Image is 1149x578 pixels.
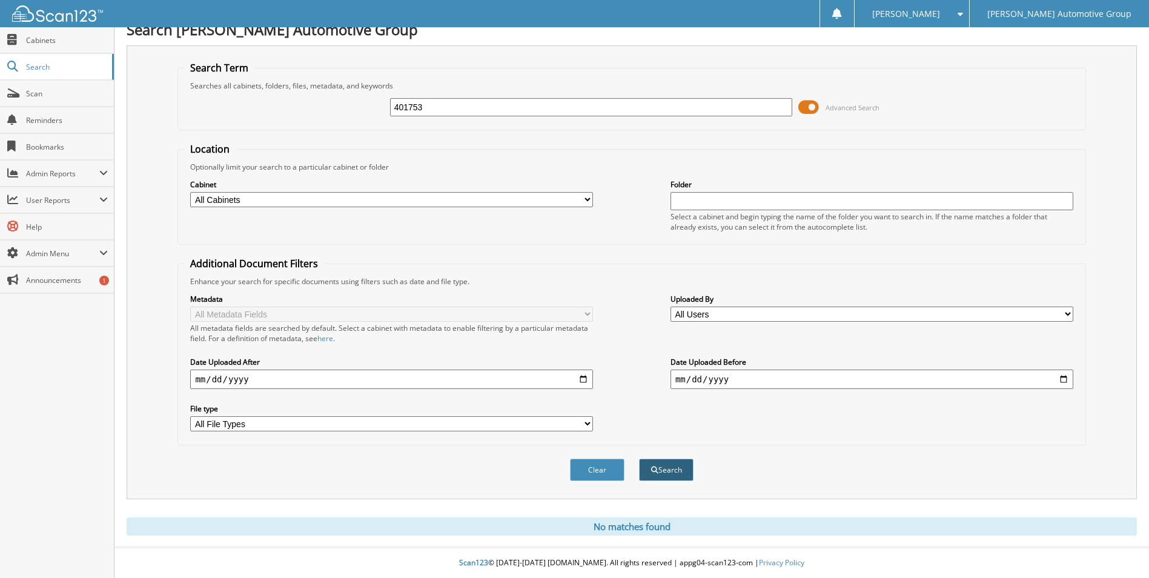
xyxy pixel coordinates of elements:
[671,357,1073,367] label: Date Uploaded Before
[190,357,593,367] label: Date Uploaded After
[759,557,804,568] a: Privacy Policy
[99,276,109,285] div: 1
[872,10,940,18] span: [PERSON_NAME]
[459,557,488,568] span: Scan123
[639,459,694,481] button: Search
[987,10,1131,18] span: [PERSON_NAME] Automotive Group
[26,62,106,72] span: Search
[184,81,1079,91] div: Searches all cabinets, folders, files, metadata, and keywords
[184,142,236,156] legend: Location
[184,61,254,75] legend: Search Term
[190,370,593,389] input: start
[671,370,1073,389] input: end
[26,275,108,285] span: Announcements
[190,323,593,344] div: All metadata fields are searched by default. Select a cabinet with metadata to enable filtering b...
[26,35,108,45] span: Cabinets
[26,195,99,205] span: User Reports
[826,103,879,112] span: Advanced Search
[190,404,593,414] label: File type
[1088,520,1149,578] iframe: Chat Widget
[570,459,624,481] button: Clear
[127,517,1137,536] div: No matches found
[26,248,99,259] span: Admin Menu
[184,257,324,270] legend: Additional Document Filters
[26,222,108,232] span: Help
[671,211,1073,232] div: Select a cabinet and begin typing the name of the folder you want to search in. If the name match...
[114,548,1149,578] div: © [DATE]-[DATE] [DOMAIN_NAME]. All rights reserved | appg04-scan123-com |
[317,333,333,344] a: here
[26,168,99,179] span: Admin Reports
[671,294,1073,304] label: Uploaded By
[184,162,1079,172] div: Optionally limit your search to a particular cabinet or folder
[12,5,103,22] img: scan123-logo-white.svg
[26,88,108,99] span: Scan
[26,115,108,125] span: Reminders
[671,179,1073,190] label: Folder
[190,179,593,190] label: Cabinet
[26,142,108,152] span: Bookmarks
[190,294,593,304] label: Metadata
[184,276,1079,287] div: Enhance your search for specific documents using filters such as date and file type.
[127,19,1137,39] h1: Search [PERSON_NAME] Automotive Group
